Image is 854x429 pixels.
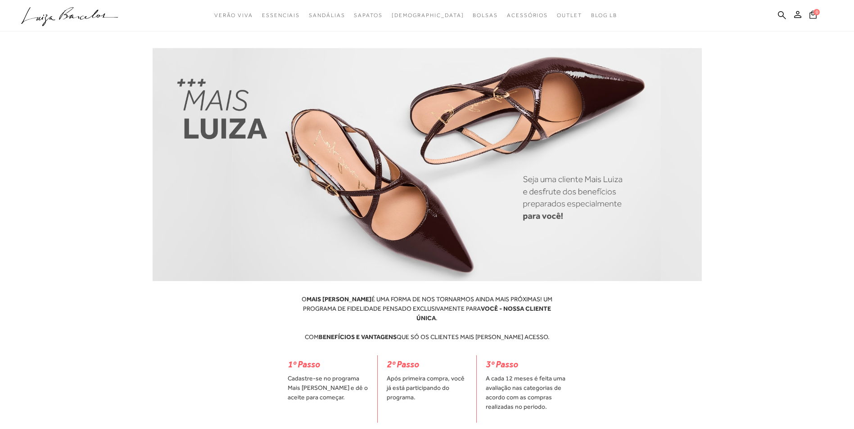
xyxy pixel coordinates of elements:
[392,7,464,24] a: noSubCategoriesText
[807,10,819,22] button: 0
[309,7,345,24] a: noSubCategoriesText
[557,12,582,18] span: Outlet
[153,48,702,281] img: /general/MAISLUIZA220725DESK.png
[214,7,253,24] a: noSubCategoriesText
[354,7,382,24] a: noSubCategoriesText
[214,12,253,18] span: Verão Viva
[262,7,300,24] a: noSubCategoriesText
[813,9,820,15] span: 0
[288,374,368,402] span: Cadastre-se no programa Mais [PERSON_NAME] e dê o aceite para começar.
[507,12,548,18] span: Acessórios
[288,360,320,369] span: 1º Passo
[354,12,382,18] span: Sapatos
[416,305,551,322] b: VOCÊ - NOSSA CLIENTE ÚNICA
[387,360,419,369] span: 2º Passo
[591,7,617,24] a: BLOG LB
[473,7,498,24] a: noSubCategoriesText
[307,295,371,303] b: MAIS [PERSON_NAME]
[486,374,567,411] span: A cada 12 meses é feita uma avaliação nas categorias de acordo com as compras realizadas no periodo.
[557,7,582,24] a: noSubCategoriesText
[292,295,562,342] div: O É UMA FORMA DE NOS TORNARMOS AINDA MAIS PRÓXIMAS! UM PROGRAMA DE FIDELIDADE PENSADO EXCLUSIVAME...
[392,12,464,18] span: [DEMOGRAPHIC_DATA]
[387,374,467,402] span: Após primeira compra, você já está participando do programa.
[309,12,345,18] span: Sandálias
[507,7,548,24] a: noSubCategoriesText
[473,12,498,18] span: Bolsas
[486,360,518,369] span: 3º Passo
[319,333,397,340] b: BENEFÍCIOS E VANTAGENS
[591,12,617,18] span: BLOG LB
[262,12,300,18] span: Essenciais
